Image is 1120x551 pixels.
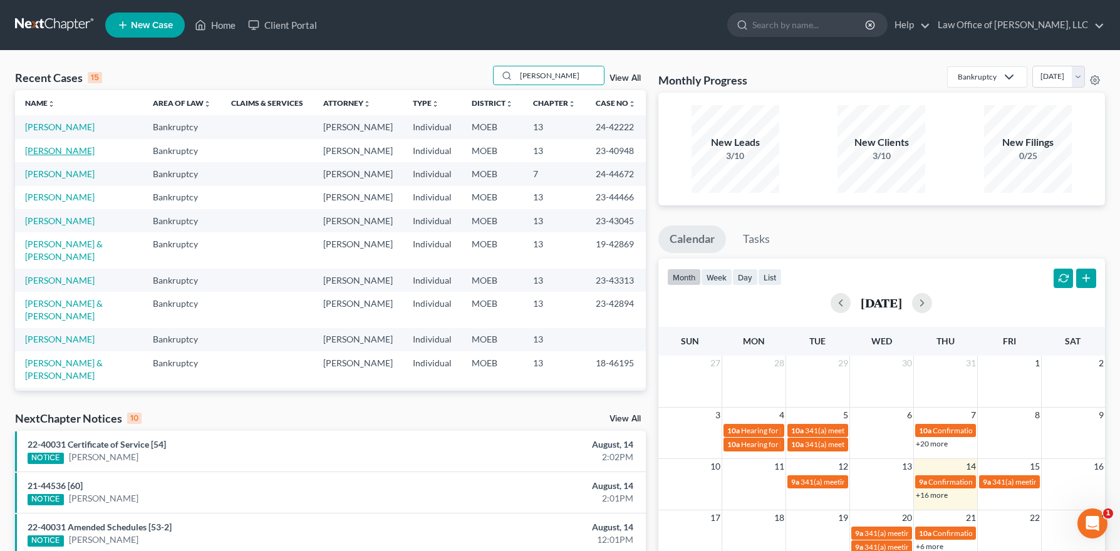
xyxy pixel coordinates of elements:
a: [PERSON_NAME] [25,334,95,344]
span: 10 [709,459,722,474]
td: [PERSON_NAME] [313,115,403,138]
td: [PERSON_NAME] [313,292,403,327]
td: Bankruptcy [143,115,221,138]
td: Individual [403,269,462,292]
a: Case Nounfold_more [596,98,636,108]
td: 13 [523,269,586,292]
div: 15 [88,72,102,83]
td: 13 [523,232,586,268]
td: MOEB [462,351,523,387]
span: 7 [970,408,977,423]
div: New Filings [984,135,1072,150]
td: 23-40948 [586,139,646,162]
a: [PERSON_NAME] [69,451,138,463]
span: 20 [901,510,913,525]
a: Typeunfold_more [413,98,439,108]
a: 22-40031 Certificate of Service [54] [28,439,166,450]
td: [PERSON_NAME] [313,139,403,162]
a: View All [609,74,641,83]
a: Districtunfold_more [472,98,513,108]
span: 19 [837,510,849,525]
i: unfold_more [204,100,211,108]
input: Search by name... [752,13,867,36]
div: 12:01PM [440,533,633,546]
div: Bankruptcy [958,71,997,82]
span: 22 [1029,510,1041,525]
span: 15 [1029,459,1041,474]
span: Sat [1065,336,1081,346]
td: [PERSON_NAME] [313,328,403,351]
span: 30 [901,356,913,371]
td: [PERSON_NAME] [313,388,403,423]
i: unfold_more [568,100,576,108]
td: [PERSON_NAME] [313,209,403,232]
span: 18 [773,510,786,525]
i: unfold_more [628,100,636,108]
td: 24-42222 [586,115,646,138]
a: Calendar [658,225,726,253]
span: 3 [714,408,722,423]
span: 1 [1034,356,1041,371]
a: Chapterunfold_more [533,98,576,108]
td: Individual [403,351,462,387]
div: NOTICE [28,453,64,464]
span: 21 [965,510,977,525]
span: Thu [936,336,955,346]
a: [PERSON_NAME] [25,145,95,156]
div: 0/25 [984,150,1072,162]
td: [PERSON_NAME] [313,162,403,185]
span: 5 [842,408,849,423]
span: 29 [837,356,849,371]
td: Bankruptcy [143,328,221,351]
td: MOEB [462,328,523,351]
td: 13 [523,292,586,327]
td: MOEB [462,186,523,209]
span: 2 [1097,356,1105,371]
span: Confirmation hearing for [PERSON_NAME] [933,426,1075,435]
span: 10a [727,426,740,435]
td: MOEB [462,209,523,232]
span: Sun [681,336,699,346]
td: MOEB [462,162,523,185]
button: month [667,269,701,286]
td: 13 [523,351,586,387]
div: 10 [127,413,142,424]
div: NOTICE [28,494,64,505]
td: [PERSON_NAME] [313,186,403,209]
td: Individual [403,115,462,138]
span: 31 [965,356,977,371]
td: [PERSON_NAME] [313,269,403,292]
td: 13 [523,209,586,232]
a: Law Office of [PERSON_NAME], LLC [931,14,1104,36]
iframe: Intercom live chat [1077,508,1107,538]
td: 14-43077 [586,388,646,423]
td: MOEB [462,115,523,138]
div: August, 14 [440,438,633,451]
td: 7 [523,388,586,423]
div: 2:01PM [440,492,633,505]
i: unfold_more [432,100,439,108]
td: 13 [523,139,586,162]
a: [PERSON_NAME] [25,215,95,226]
a: [PERSON_NAME] [69,492,138,505]
div: NOTICE [28,535,64,547]
td: Individual [403,328,462,351]
input: Search by name... [516,66,604,85]
span: 9a [983,477,991,487]
span: 10a [919,426,931,435]
a: [PERSON_NAME] & [PERSON_NAME] [25,298,103,321]
div: August, 14 [440,521,633,533]
a: [PERSON_NAME] [25,168,95,179]
span: 9a [919,477,927,487]
td: Bankruptcy [143,186,221,209]
td: MOEB [462,388,523,423]
span: 28 [773,356,786,371]
span: 10a [727,440,740,449]
span: Hearing for [PERSON_NAME] & [PERSON_NAME] [741,426,905,435]
td: Bankruptcy [143,292,221,327]
td: 23-43045 [586,209,646,232]
a: +20 more [916,439,948,448]
a: +16 more [916,490,948,500]
td: Bankruptcy [143,388,221,423]
div: August, 14 [440,480,633,492]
